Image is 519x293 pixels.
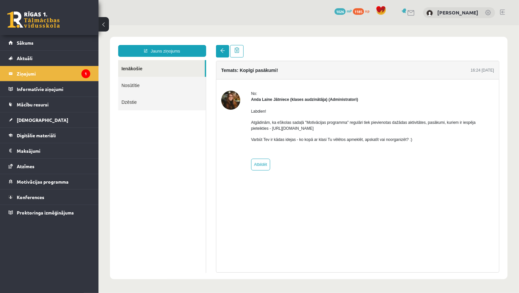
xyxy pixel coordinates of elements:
a: Informatīvie ziņojumi [9,81,90,97]
a: Atbildēt [153,133,172,145]
a: Sākums [9,35,90,50]
h4: Temats: Kopīgi pasākumi! [123,42,180,48]
a: Proktoringa izmēģinājums [9,205,90,220]
a: Digitālie materiāli [9,128,90,143]
a: Atzīmes [9,159,90,174]
span: Digitālie materiāli [17,132,56,138]
span: Motivācijas programma [17,179,69,185]
i: 1 [81,69,90,78]
a: Aktuāli [9,51,90,66]
a: [DEMOGRAPHIC_DATA] [9,112,90,127]
a: Konferences [9,190,90,205]
strong: Anda Laine Jātniece (klases audzinātāja) (Administratori) [153,72,260,77]
span: 1026 [335,8,346,15]
span: xp [365,8,369,13]
p: Varbūt Tev ir kādas idejas - ko kopā ar klasi Tu vēlētos apmeklēt, apskatīt vai noorganizēt? :) [153,111,396,117]
span: Sākums [17,40,33,46]
span: mP [347,8,352,13]
a: Dzēstie [20,68,107,85]
span: Mācību resursi [17,101,49,107]
span: 1185 [353,8,364,15]
a: Rīgas 1. Tālmācības vidusskola [7,11,60,28]
span: Aktuāli [17,55,32,61]
a: Maksājumi [9,143,90,158]
legend: Ziņojumi [17,66,90,81]
div: No: [153,65,396,71]
p: Atgādinām, ka eSkolas sadaļā "Motivācijas programma" regulāri tiek pievienotas dažādas aktivitāte... [153,94,396,106]
legend: Maksājumi [17,143,90,158]
img: Marija Vorobeja [426,10,433,16]
legend: Informatīvie ziņojumi [17,81,90,97]
a: Ienākošie [20,35,106,52]
a: [PERSON_NAME] [437,9,478,16]
a: 1026 mP [335,8,352,13]
a: Mācību resursi [9,97,90,112]
span: Proktoringa izmēģinājums [17,210,74,215]
span: Konferences [17,194,44,200]
a: Nosūtītie [20,52,107,68]
a: Jauns ziņojums [20,20,108,32]
a: Ziņojumi1 [9,66,90,81]
a: 1185 xp [353,8,373,13]
span: Atzīmes [17,163,34,169]
div: 16:24 [DATE] [372,42,396,48]
span: [DEMOGRAPHIC_DATA] [17,117,68,123]
a: Motivācijas programma [9,174,90,189]
img: Anda Laine Jātniece (klases audzinātāja) [123,65,142,84]
p: Labdien! [153,83,396,89]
